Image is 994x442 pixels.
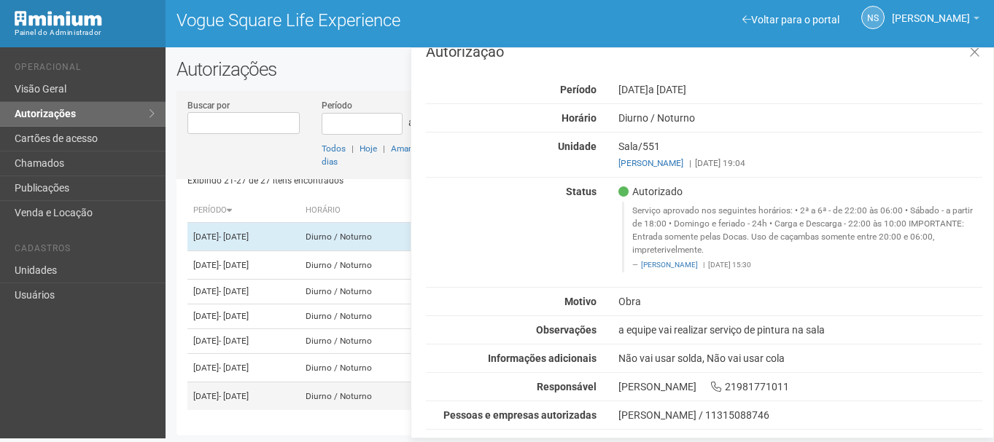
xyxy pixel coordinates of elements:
[322,99,352,112] label: Período
[618,185,683,198] span: Autorizado
[300,382,430,411] td: Diurno / Noturno
[607,111,993,125] div: Diurno / Noturno
[300,199,430,223] th: Horário
[622,202,982,272] blockquote: Serviço aprovado nos seguintes horários: • 2ª a 6ª - de 22:00 às 06:00 • Sábado - a partir de 18:...
[383,143,385,154] span: |
[536,324,597,336] strong: Observações
[219,260,249,270] span: - [DATE]
[187,251,300,280] td: [DATE]
[219,311,249,321] span: - [DATE]
[187,382,300,411] td: [DATE]
[187,329,300,354] td: [DATE]
[618,409,982,422] div: [PERSON_NAME] / 11315088746
[187,99,230,112] label: Buscar por
[176,58,983,80] h2: Autorizações
[360,143,377,154] a: Hoje
[187,280,300,304] td: [DATE]
[219,336,249,346] span: - [DATE]
[300,251,430,280] td: Diurno / Noturno
[300,329,430,354] td: Diurno / Noturno
[322,143,346,154] a: Todos
[187,199,300,223] th: Período
[703,261,704,269] span: |
[187,304,300,329] td: [DATE]
[689,158,691,168] span: |
[607,380,993,393] div: [PERSON_NAME] 21981771011
[187,223,300,251] td: [DATE]
[742,14,839,25] a: Voltar para o portal
[352,143,354,154] span: |
[618,158,683,168] a: [PERSON_NAME]
[618,157,982,170] div: [DATE] 19:04
[219,391,249,401] span: - [DATE]
[648,84,686,95] span: a [DATE]
[219,232,249,242] span: - [DATE]
[15,11,102,26] img: Minium
[607,140,993,170] div: Sala/551
[219,286,249,296] span: - [DATE]
[443,409,597,421] strong: Pessoas e empresas autorizadas
[488,352,597,364] strong: Informações adicionais
[219,363,249,373] span: - [DATE]
[15,62,155,77] li: Operacional
[15,26,155,39] div: Painel do Administrador
[562,112,597,124] strong: Horário
[607,83,993,96] div: [DATE]
[607,352,993,365] div: Não vai usar solda, Não vai usar cola
[560,84,597,95] strong: Período
[607,323,993,336] div: a equipe vai realizar serviço de pintura na sala
[607,295,993,308] div: Obra
[300,354,430,382] td: Diurno / Noturno
[537,381,597,392] strong: Responsável
[300,223,430,251] td: Diurno / Noturno
[408,117,414,128] span: a
[300,304,430,329] td: Diurno / Noturno
[892,15,979,26] a: [PERSON_NAME]
[15,243,155,259] li: Cadastros
[641,261,698,269] a: [PERSON_NAME]
[187,354,300,382] td: [DATE]
[426,44,982,59] h3: Autorização
[187,170,583,192] div: Exibindo 21-27 de 27 itens encontrados
[391,143,423,154] a: Amanhã
[632,260,974,270] footer: [DATE] 15:30
[300,280,430,304] td: Diurno / Noturno
[564,296,597,307] strong: Motivo
[566,186,597,197] strong: Status
[861,6,885,29] a: NS
[558,141,597,152] strong: Unidade
[176,11,569,30] h1: Vogue Square Life Experience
